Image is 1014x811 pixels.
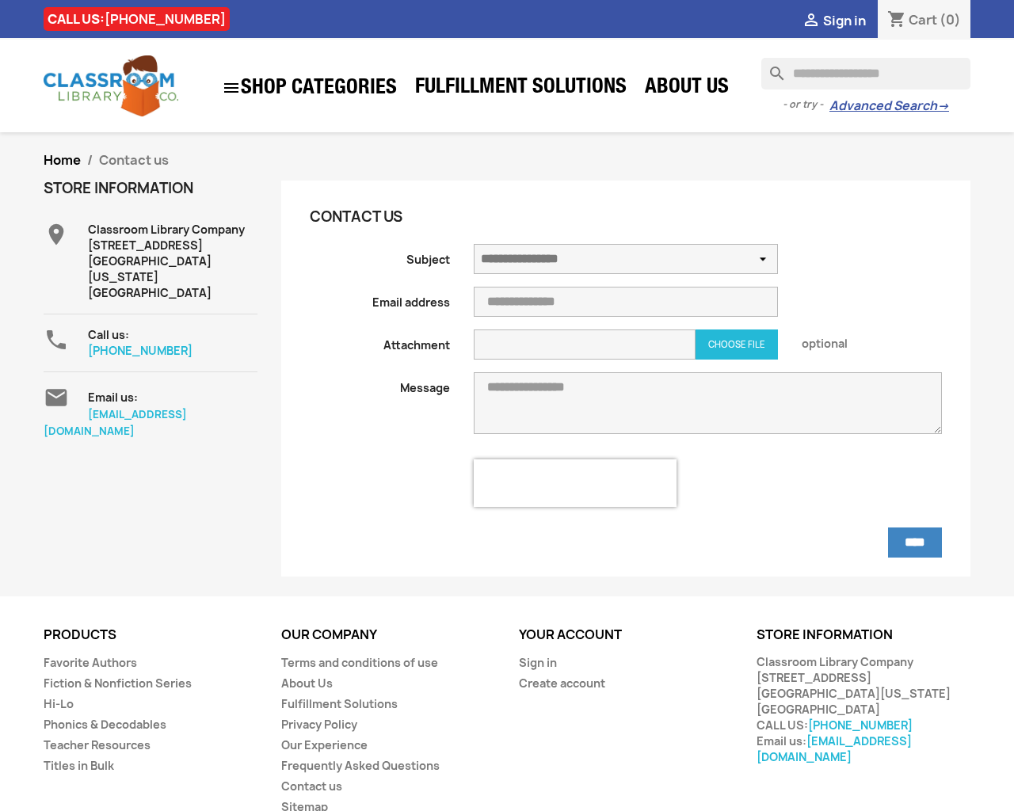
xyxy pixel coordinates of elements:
[802,12,866,29] a:  Sign in
[808,718,913,733] a: [PHONE_NUMBER]
[105,10,226,28] a: [PHONE_NUMBER]
[88,385,257,405] div: Email us:
[783,97,829,112] span: - or try -
[281,696,398,711] a: Fulfillment Solutions
[44,758,114,773] a: Titles in Bulk
[474,459,677,507] iframe: reCAPTCHA
[281,655,438,670] a: Terms and conditions of use
[44,55,178,116] img: Classroom Library Company
[44,655,137,670] a: Favorite Authors
[937,98,949,114] span: →
[829,98,949,114] a: Advanced Search→
[281,676,333,691] a: About Us
[44,628,257,642] p: Products
[823,12,866,29] span: Sign in
[281,717,357,732] a: Privacy Policy
[281,758,440,773] a: Frequently Asked Questions
[519,655,557,670] a: Sign in
[44,676,192,691] a: Fiction & Nonfiction Series
[88,327,257,359] div: Call us:
[44,717,166,732] a: Phonics & Decodables
[44,327,69,352] i: 
[519,626,622,643] a: Your account
[757,654,970,765] div: Classroom Library Company [STREET_ADDRESS] [GEOGRAPHIC_DATA][US_STATE] [GEOGRAPHIC_DATA] CALL US:...
[44,222,69,247] i: 
[44,696,74,711] a: Hi-Lo
[298,329,462,353] label: Attachment
[222,78,241,97] i: 
[44,385,69,410] i: 
[298,372,462,396] label: Message
[99,151,169,169] span: Contact us
[88,343,193,358] a: [PHONE_NUMBER]
[298,287,462,310] label: Email address
[298,244,462,268] label: Subject
[44,7,230,31] div: CALL US:
[761,58,780,77] i: search
[757,733,912,764] a: [EMAIL_ADDRESS][DOMAIN_NAME]
[88,222,257,301] div: Classroom Library Company [STREET_ADDRESS] [GEOGRAPHIC_DATA][US_STATE] [GEOGRAPHIC_DATA]
[214,70,405,105] a: SHOP CATEGORIES
[44,407,187,438] a: [EMAIL_ADDRESS][DOMAIN_NAME]
[44,181,257,196] h4: Store information
[757,628,970,642] p: Store information
[281,737,368,752] a: Our Experience
[281,779,342,794] a: Contact us
[802,12,821,31] i: 
[44,151,81,169] a: Home
[637,73,737,105] a: About Us
[909,11,937,29] span: Cart
[44,737,151,752] a: Teacher Resources
[519,676,605,691] a: Create account
[940,11,961,29] span: (0)
[407,73,635,105] a: Fulfillment Solutions
[761,58,970,89] input: Search
[708,339,765,350] span: Choose file
[887,11,906,30] i: shopping_cart
[790,329,954,352] span: optional
[281,628,495,642] p: Our company
[310,209,778,225] h3: Contact us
